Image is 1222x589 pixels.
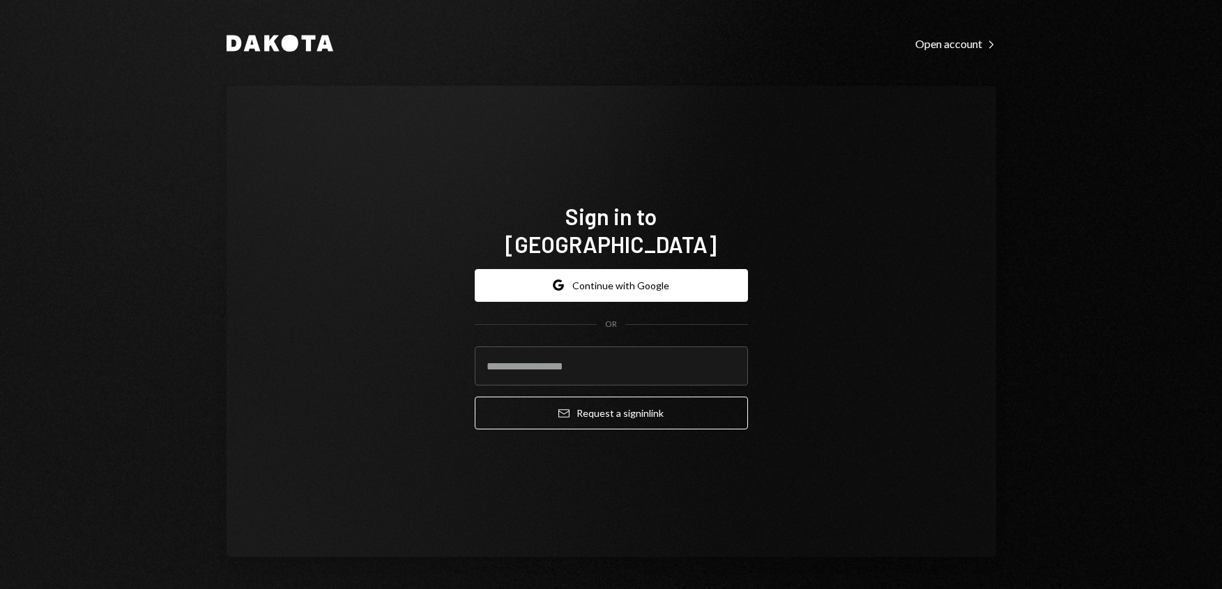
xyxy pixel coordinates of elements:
button: Continue with Google [475,269,748,302]
div: OR [605,319,617,330]
div: Open account [915,37,996,51]
button: Request a signinlink [475,397,748,429]
h1: Sign in to [GEOGRAPHIC_DATA] [475,202,748,258]
a: Open account [915,36,996,51]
